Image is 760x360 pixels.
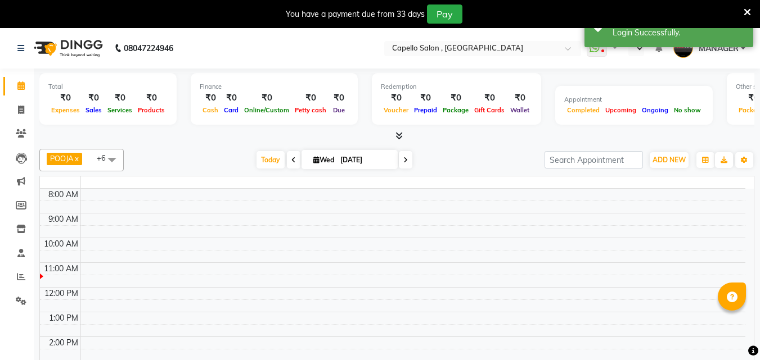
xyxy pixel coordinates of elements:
div: ₹0 [221,92,241,104]
img: MANAGER [673,38,693,58]
div: ₹0 [507,92,532,104]
input: 2025-09-03 [337,152,393,168]
div: ₹0 [48,92,83,104]
div: Login Successfully. [613,27,745,39]
div: ₹0 [411,92,440,104]
span: Upcoming [602,106,639,114]
span: ADD NEW [653,156,686,164]
div: ₹0 [329,92,349,104]
div: ₹0 [292,92,329,104]
div: You have a payment due from 33 days [286,8,425,20]
img: logo [29,33,106,64]
div: 12:00 PM [42,288,80,299]
span: Cash [200,106,221,114]
span: Package [440,106,471,114]
span: Today [257,151,285,168]
span: Online/Custom [241,106,292,114]
div: 10:00 AM [42,238,80,250]
span: MANAGER [699,43,739,54]
div: 9:00 AM [46,213,80,225]
span: Prepaid [411,106,440,114]
span: Ongoing [639,106,671,114]
a: x [74,154,79,163]
div: 2:00 PM [47,337,80,349]
div: Total [48,82,168,92]
span: +6 [97,153,114,162]
span: Wed [311,156,337,164]
div: ₹0 [83,92,105,104]
button: ADD NEW [650,152,689,168]
div: ₹0 [105,92,135,104]
div: ₹0 [471,92,507,104]
div: ₹0 [440,92,471,104]
b: 08047224946 [124,33,173,64]
div: ₹0 [135,92,168,104]
span: Completed [564,106,602,114]
div: Finance [200,82,349,92]
div: Appointment [564,95,704,104]
div: ₹0 [381,92,411,104]
div: ₹0 [200,92,221,104]
span: Expenses [48,106,83,114]
span: Services [105,106,135,114]
input: Search Appointment [545,151,643,168]
span: Sales [83,106,105,114]
span: POOJA [50,154,74,163]
span: Gift Cards [471,106,507,114]
span: Products [135,106,168,114]
div: ₹0 [241,92,292,104]
div: 1:00 PM [47,312,80,324]
span: No show [671,106,704,114]
span: Petty cash [292,106,329,114]
button: Pay [427,4,462,24]
span: Wallet [507,106,532,114]
span: Card [221,106,241,114]
div: 8:00 AM [46,189,80,200]
span: Voucher [381,106,411,114]
span: Due [330,106,348,114]
div: 11:00 AM [42,263,80,275]
div: Redemption [381,82,532,92]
